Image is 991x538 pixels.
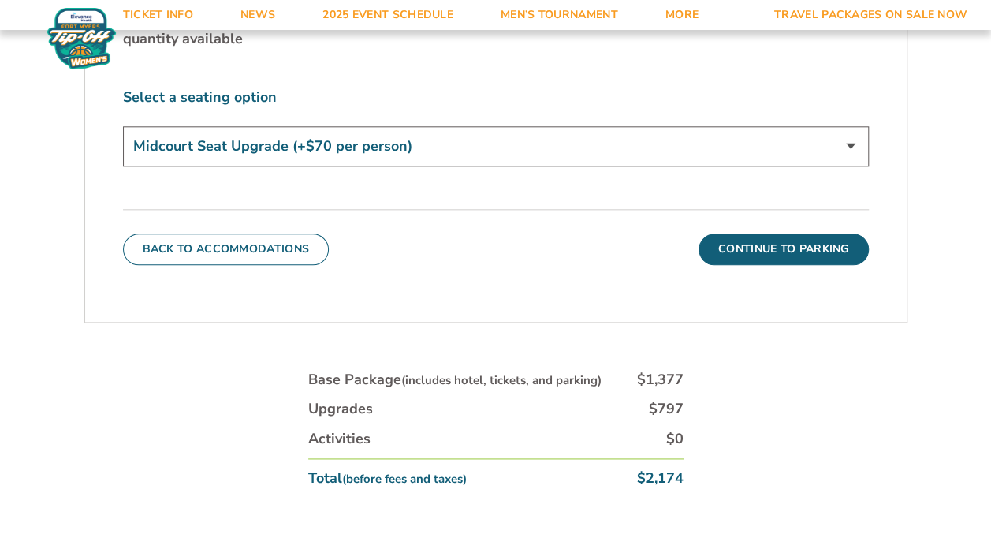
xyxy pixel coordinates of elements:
button: Continue To Parking [699,234,869,265]
small: (includes hotel, tickets, and parking) [401,372,602,388]
div: Total [308,469,467,488]
div: Base Package [308,370,602,390]
label: Select a seating option [123,88,869,107]
button: Back To Accommodations [123,234,330,265]
div: $1,377 [637,370,684,390]
small: (before fees and taxes) [342,471,467,487]
div: $797 [649,399,684,419]
div: Upgrades [308,399,373,419]
div: $0 [666,429,684,449]
img: Women's Fort Myers Tip-Off [47,8,116,69]
div: Activities [308,429,371,449]
div: $2,174 [637,469,684,488]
